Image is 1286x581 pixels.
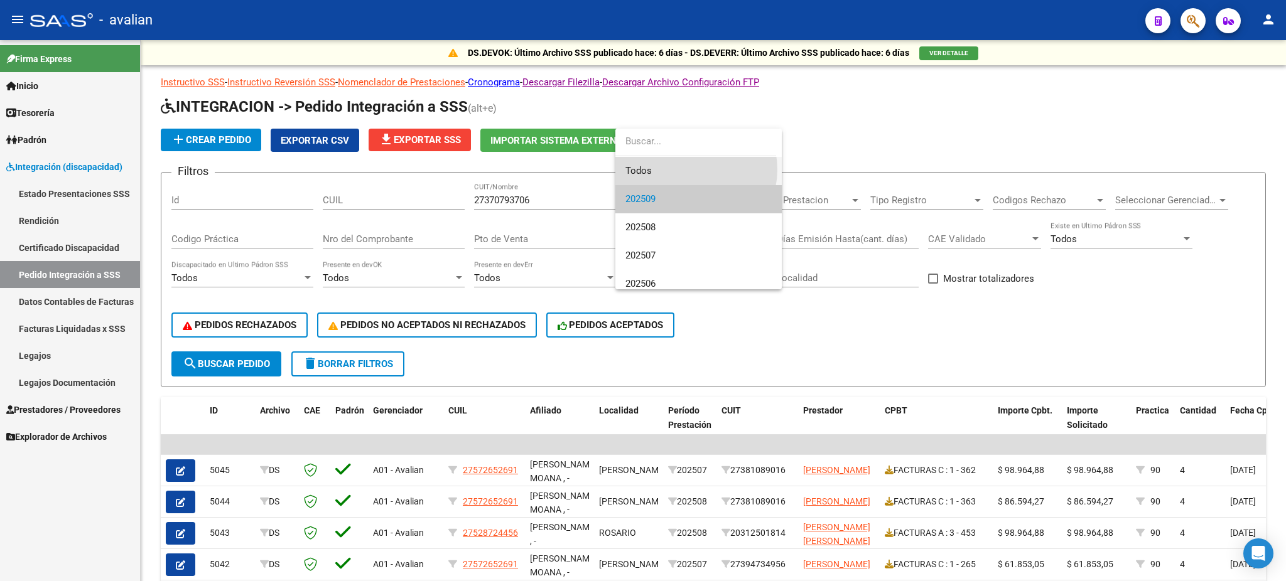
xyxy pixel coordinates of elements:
span: 202506 [625,278,656,289]
div: Open Intercom Messenger [1243,538,1273,568]
span: 202509 [625,193,656,205]
input: dropdown search [615,127,776,156]
span: Todos [625,157,772,185]
span: 202508 [625,221,656,233]
span: 202507 [625,250,656,261]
